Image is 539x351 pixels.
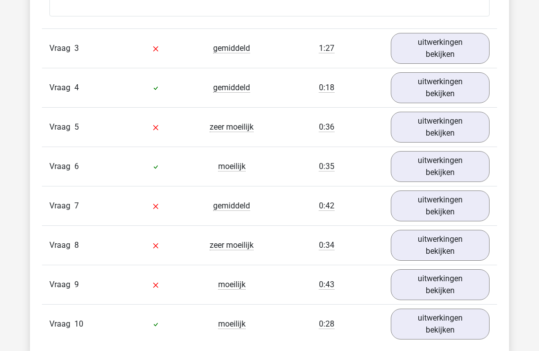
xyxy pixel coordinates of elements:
[49,318,74,330] span: Vraag
[49,121,74,133] span: Vraag
[319,162,334,172] span: 0:35
[218,319,246,329] span: moeilijk
[319,83,334,93] span: 0:18
[319,201,334,211] span: 0:42
[213,83,250,93] span: gemiddeld
[74,201,79,210] span: 7
[49,161,74,173] span: Vraag
[74,43,79,53] span: 3
[391,309,490,340] a: uitwerkingen bekijken
[49,42,74,54] span: Vraag
[218,162,246,172] span: moeilijk
[391,112,490,143] a: uitwerkingen bekijken
[74,319,83,329] span: 10
[319,280,334,290] span: 0:43
[319,240,334,250] span: 0:34
[74,83,79,92] span: 4
[391,151,490,182] a: uitwerkingen bekijken
[218,280,246,290] span: moeilijk
[49,279,74,291] span: Vraag
[391,33,490,64] a: uitwerkingen bekijken
[319,43,334,53] span: 1:27
[49,239,74,251] span: Vraag
[49,82,74,94] span: Vraag
[213,43,250,53] span: gemiddeld
[210,122,254,132] span: zeer moeilijk
[391,269,490,300] a: uitwerkingen bekijken
[74,162,79,171] span: 6
[391,230,490,261] a: uitwerkingen bekijken
[319,319,334,329] span: 0:28
[213,201,250,211] span: gemiddeld
[49,200,74,212] span: Vraag
[74,240,79,250] span: 8
[74,122,79,132] span: 5
[319,122,334,132] span: 0:36
[74,280,79,289] span: 9
[391,190,490,221] a: uitwerkingen bekijken
[391,72,490,103] a: uitwerkingen bekijken
[210,240,254,250] span: zeer moeilijk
